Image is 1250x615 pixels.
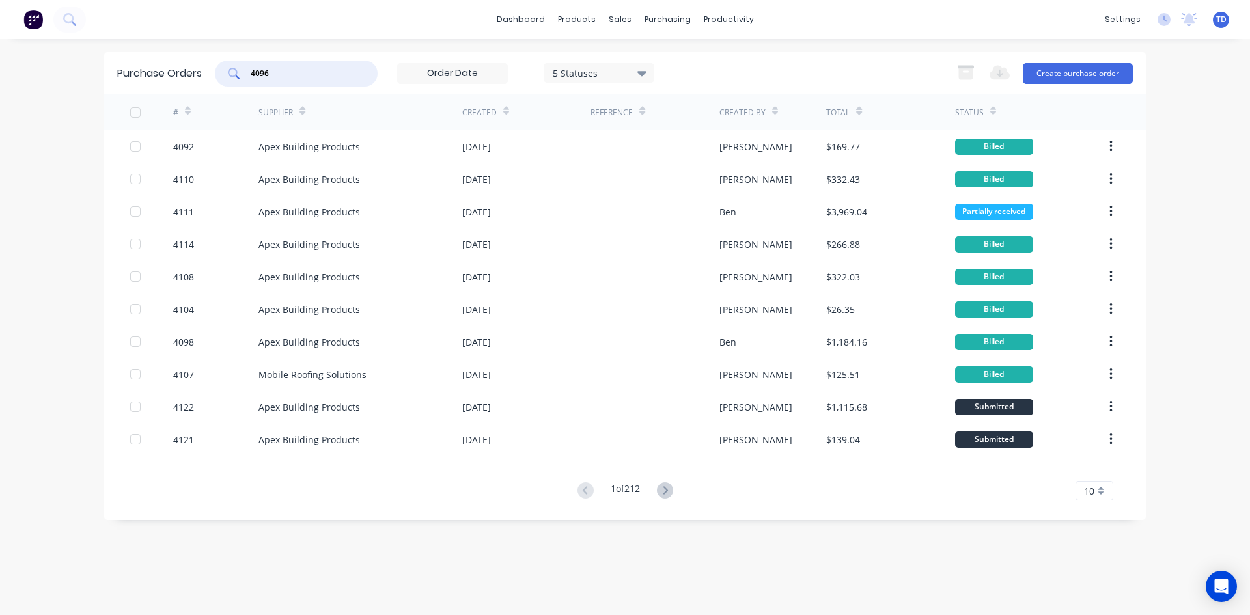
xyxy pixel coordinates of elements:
[258,433,360,446] div: Apex Building Products
[638,10,697,29] div: purchasing
[173,140,194,154] div: 4092
[490,10,551,29] a: dashboard
[719,140,792,154] div: [PERSON_NAME]
[826,107,850,118] div: Total
[1098,10,1147,29] div: settings
[955,301,1033,318] div: Billed
[719,433,792,446] div: [PERSON_NAME]
[697,10,760,29] div: productivity
[258,140,360,154] div: Apex Building Products
[826,238,860,251] div: $266.88
[955,366,1033,383] div: Billed
[553,66,646,79] div: 5 Statuses
[1023,63,1133,84] button: Create purchase order
[462,172,491,186] div: [DATE]
[826,303,855,316] div: $26.35
[117,66,202,81] div: Purchase Orders
[719,303,792,316] div: [PERSON_NAME]
[173,205,194,219] div: 4111
[826,270,860,284] div: $322.03
[258,172,360,186] div: Apex Building Products
[462,238,491,251] div: [DATE]
[462,368,491,381] div: [DATE]
[826,433,860,446] div: $139.04
[462,205,491,219] div: [DATE]
[249,67,357,80] input: Search purchase orders...
[173,270,194,284] div: 4108
[1206,571,1237,602] div: Open Intercom Messenger
[462,433,491,446] div: [DATE]
[1084,484,1094,498] span: 10
[955,269,1033,285] div: Billed
[462,270,491,284] div: [DATE]
[23,10,43,29] img: Factory
[258,107,293,118] div: Supplier
[719,368,792,381] div: [PERSON_NAME]
[955,171,1033,187] div: Billed
[826,368,860,381] div: $125.51
[719,205,736,219] div: Ben
[173,238,194,251] div: 4114
[719,172,792,186] div: [PERSON_NAME]
[719,400,792,414] div: [PERSON_NAME]
[173,433,194,446] div: 4121
[258,368,367,381] div: Mobile Roofing Solutions
[955,236,1033,253] div: Billed
[955,431,1033,448] div: Submitted
[173,335,194,349] div: 4098
[173,400,194,414] div: 4122
[955,334,1033,350] div: Billed
[719,238,792,251] div: [PERSON_NAME]
[258,303,360,316] div: Apex Building Products
[602,10,638,29] div: sales
[826,172,860,186] div: $332.43
[719,335,736,349] div: Ben
[462,400,491,414] div: [DATE]
[258,335,360,349] div: Apex Building Products
[551,10,602,29] div: products
[826,335,867,349] div: $1,184.16
[826,140,860,154] div: $169.77
[611,482,640,500] div: 1 of 212
[258,238,360,251] div: Apex Building Products
[1216,14,1227,25] span: TD
[955,107,984,118] div: Status
[826,205,867,219] div: $3,969.04
[173,172,194,186] div: 4110
[173,368,194,381] div: 4107
[173,107,178,118] div: #
[955,204,1033,220] div: Partially received
[462,303,491,316] div: [DATE]
[462,140,491,154] div: [DATE]
[955,399,1033,415] div: Submitted
[173,303,194,316] div: 4104
[719,107,766,118] div: Created By
[258,400,360,414] div: Apex Building Products
[258,270,360,284] div: Apex Building Products
[462,107,497,118] div: Created
[719,270,792,284] div: [PERSON_NAME]
[398,64,507,83] input: Order Date
[955,139,1033,155] div: Billed
[462,335,491,349] div: [DATE]
[258,205,360,219] div: Apex Building Products
[826,400,867,414] div: $1,115.68
[590,107,633,118] div: Reference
